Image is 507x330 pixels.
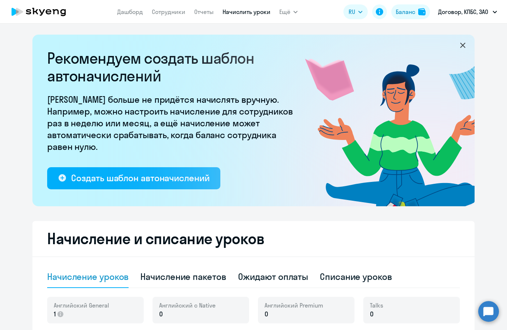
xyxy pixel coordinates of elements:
div: Начисление пакетов [140,271,226,282]
button: Ещё [279,4,298,19]
span: Английский с Native [159,301,216,309]
div: Начисление уроков [47,271,129,282]
span: RU [349,7,355,16]
a: Сотрудники [152,8,185,15]
span: Английский Premium [265,301,323,309]
a: Начислить уроки [223,8,270,15]
button: Создать шаблон автоначислений [47,167,220,189]
div: Создать шаблон автоначислений [71,172,209,184]
span: Ещё [279,7,290,16]
a: Отчеты [194,8,214,15]
div: Списание уроков [320,271,392,282]
h2: Начисление и списание уроков [47,230,460,248]
a: Дашборд [117,8,143,15]
button: Договор, КПБС, ЗАО [434,3,501,21]
span: Talks [370,301,383,309]
button: RU [343,4,368,19]
div: Баланс [396,7,415,16]
span: Английский General [54,301,109,309]
span: 0 [370,309,374,319]
span: 0 [159,309,163,319]
p: Договор, КПБС, ЗАО [438,7,488,16]
p: [PERSON_NAME] больше не придётся начислять вручную. Например, можно настроить начисление для сотр... [47,94,298,152]
div: Ожидают оплаты [238,271,308,282]
span: 1 [54,309,56,319]
button: Балансbalance [391,4,430,19]
h2: Рекомендуем создать шаблон автоначислений [47,49,298,85]
img: balance [418,8,426,15]
span: 0 [265,309,268,319]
